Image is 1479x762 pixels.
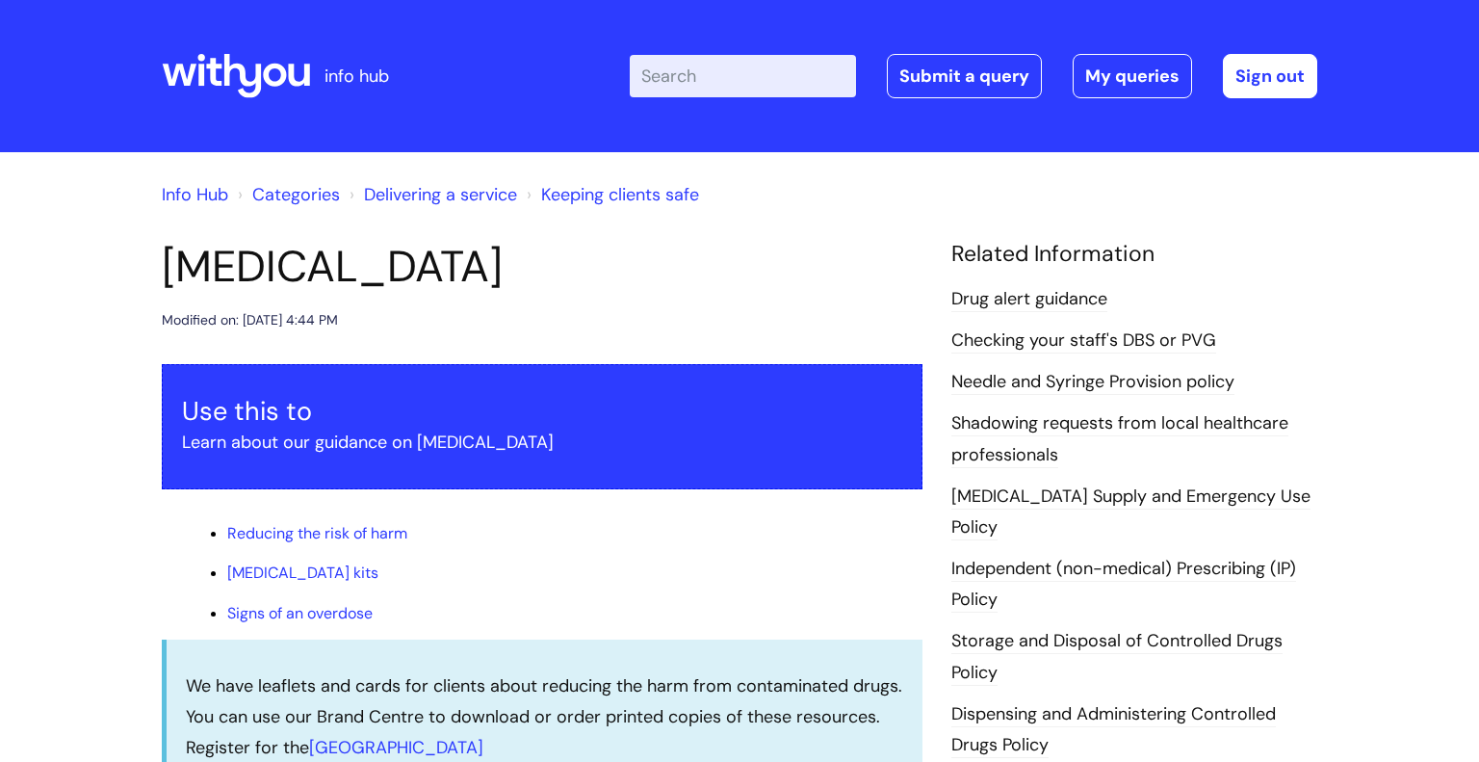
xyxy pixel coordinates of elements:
[951,557,1296,613] a: Independent (non-medical) Prescribing (IP) Policy
[182,427,902,458] p: Learn about our guidance on [MEDICAL_DATA]
[162,308,338,332] div: Modified on: [DATE] 4:44 PM
[364,183,517,206] a: Delivering a service
[182,396,902,427] h3: Use this to
[951,328,1216,354] a: Checking your staff's DBS or PVG
[186,670,903,733] p: We have leaflets and cards for clients about reducing the harm from contaminated drugs. You can u...
[162,183,228,206] a: Info Hub
[309,736,483,759] a: [GEOGRAPHIC_DATA]
[1223,54,1317,98] a: Sign out
[951,485,1310,540] a: [MEDICAL_DATA] Supply and Emergency Use Policy
[541,183,699,206] a: Keeping clients safe
[522,179,699,210] li: Keeping clients safe
[951,370,1234,395] a: Needle and Syringe Provision policy
[951,287,1107,312] a: Drug alert guidance
[233,179,340,210] li: Solution home
[227,563,378,583] a: [MEDICAL_DATA] kits
[227,603,373,623] a: Signs of an overdose
[951,629,1283,685] a: Storage and Disposal of Controlled Drugs Policy
[252,183,340,206] a: Categories
[324,61,389,92] p: info hub
[227,523,407,543] a: Reducing the risk of harm
[630,55,856,97] input: Search
[951,411,1288,467] a: Shadowing requests from local healthcare professionals
[345,179,517,210] li: Delivering a service
[630,54,1317,98] div: | -
[951,702,1276,758] a: Dispensing and Administering Controlled Drugs Policy
[951,241,1317,268] h4: Related Information
[887,54,1042,98] a: Submit a query
[162,241,922,293] h1: [MEDICAL_DATA]
[1073,54,1192,98] a: My queries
